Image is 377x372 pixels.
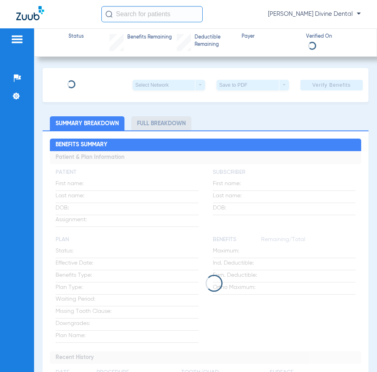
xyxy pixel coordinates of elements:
span: [PERSON_NAME] Divine Dental [268,10,361,18]
li: Full Breakdown [131,116,191,130]
span: Payer [242,33,299,41]
img: hamburger-icon [11,34,24,44]
span: Verified On [306,33,364,41]
span: Status [69,33,84,41]
input: Search for patients [101,6,203,22]
span: Benefits Remaining [127,34,172,41]
li: Summary Breakdown [50,116,124,130]
span: Deductible Remaining [195,34,234,48]
h2: Benefits Summary [50,139,362,152]
img: Zuub Logo [16,6,44,20]
img: Search Icon [105,11,113,18]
